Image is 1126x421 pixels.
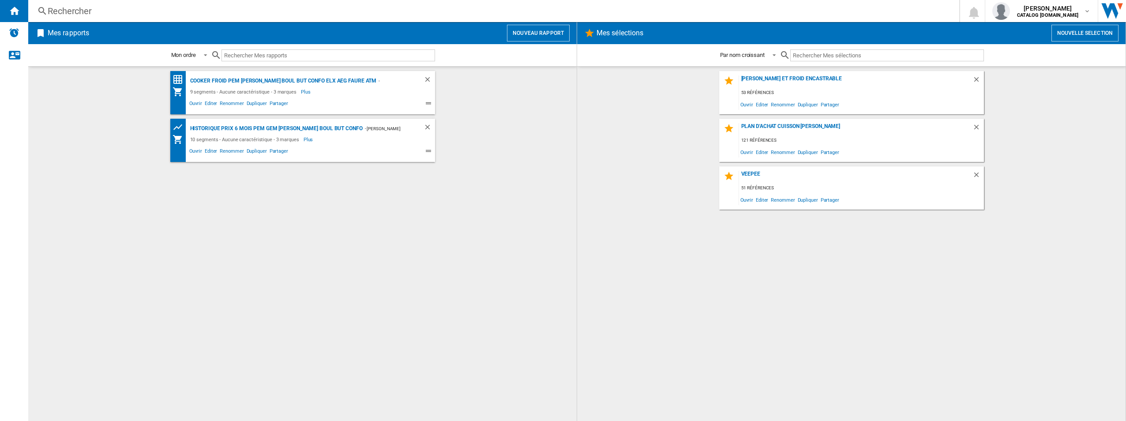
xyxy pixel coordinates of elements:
div: Tableau des prix des produits [173,122,188,133]
span: Ouvrir [739,194,754,206]
span: Renommer [218,99,245,110]
span: Partager [819,98,841,110]
span: Renommer [218,147,245,158]
span: Dupliquer [796,194,819,206]
div: 51 références [739,183,984,194]
div: Supprimer [972,123,984,135]
input: Rechercher Mes sélections [790,49,984,61]
span: Ouvrir [188,99,203,110]
span: Editer [754,194,769,206]
span: Editer [754,98,769,110]
div: Supprimer [972,75,984,87]
input: Rechercher Mes rapports [221,49,435,61]
div: COOKER FROID PEM [PERSON_NAME] BOUL BUT CONFO ELX AEG FAURE ATM [188,75,377,86]
span: Ouvrir [739,146,754,158]
span: Dupliquer [245,147,268,158]
div: Mon assortiment [173,134,188,145]
span: Partager [819,146,841,158]
div: 9 segments - Aucune caractéristique - 3 marques [188,86,301,97]
h2: Mes rapports [46,25,91,41]
div: - [PERSON_NAME] But Confo [PERSON_NAME] (12) [363,123,406,134]
span: Editer [203,147,218,158]
button: Nouveau rapport [507,25,570,41]
span: Dupliquer [796,98,819,110]
span: Dupliquer [796,146,819,158]
span: Plus [304,134,315,145]
div: Supprimer [424,75,435,86]
span: Dupliquer [245,99,268,110]
div: Matrice des prix [173,74,188,85]
div: Rechercher [48,5,936,17]
span: Renommer [769,146,796,158]
img: alerts-logo.svg [9,27,19,38]
span: Ouvrir [739,98,754,110]
div: VEEPEE [739,171,972,183]
div: Supprimer [424,123,435,134]
h2: Mes sélections [595,25,645,41]
img: profile.jpg [992,2,1010,20]
div: Supprimer [972,171,984,183]
div: Plan d'achat cuisson [PERSON_NAME] [739,123,972,135]
div: Mon ordre [171,52,196,58]
div: Par nom croissant [720,52,765,58]
div: Historique prix 6 mois PEM GEM [PERSON_NAME] boul but confo [188,123,363,134]
span: [PERSON_NAME] [1017,4,1078,13]
span: Partager [819,194,841,206]
div: 10 segments - Aucune caractéristique - 3 marques [188,134,304,145]
div: 121 références [739,135,984,146]
span: Renommer [769,194,796,206]
span: Ouvrir [188,147,203,158]
span: Partager [268,147,289,158]
div: 53 références [739,87,984,98]
span: Editer [203,99,218,110]
span: Editer [754,146,769,158]
div: Mon assortiment [173,86,188,97]
div: [PERSON_NAME] et froid ENCASTRABLE [739,75,972,87]
span: Plus [301,86,312,97]
button: Nouvelle selection [1051,25,1118,41]
span: Renommer [769,98,796,110]
div: - [PERSON_NAME] But Confo [PERSON_NAME] (12) [376,75,405,86]
span: Partager [268,99,289,110]
b: CATALOG [DOMAIN_NAME] [1017,12,1078,18]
